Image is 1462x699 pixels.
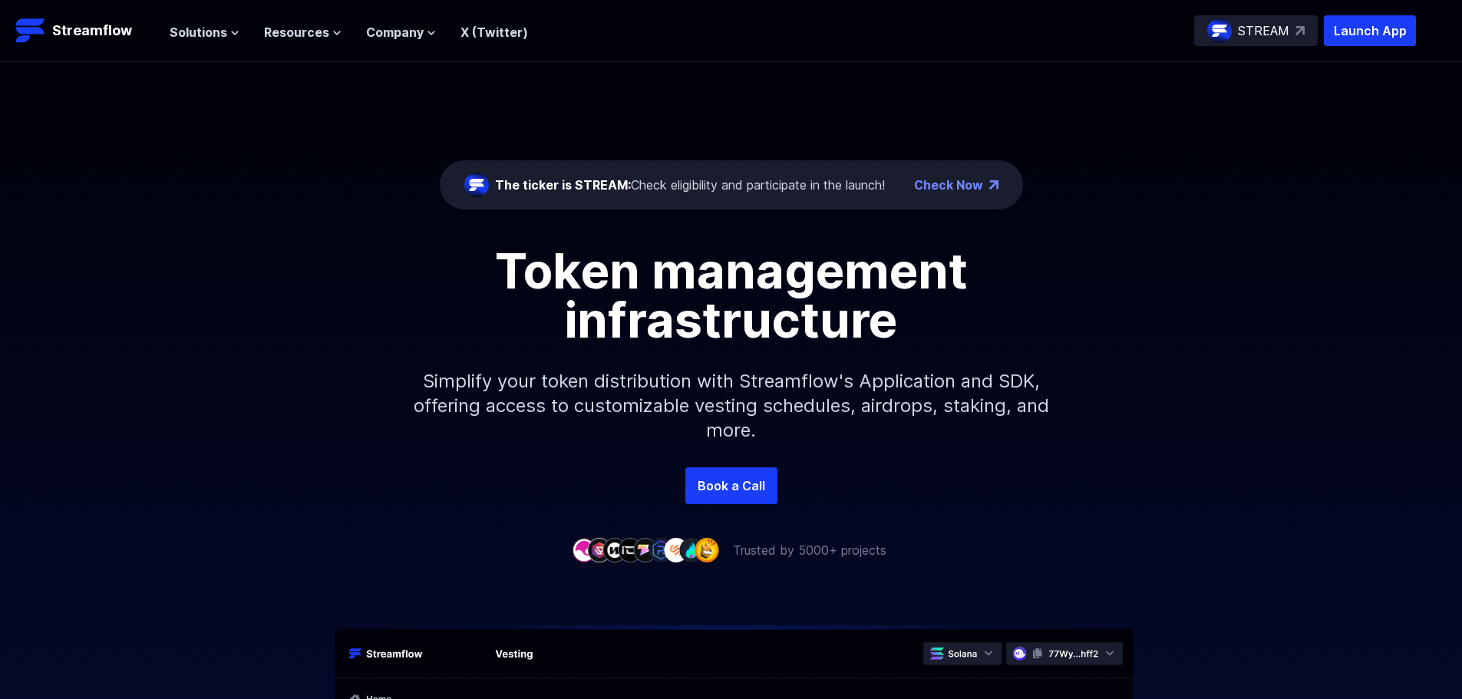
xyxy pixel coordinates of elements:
[495,177,631,193] span: The ticker is STREAM:
[648,538,673,562] img: company-6
[386,246,1077,345] h1: Token management infrastructure
[633,538,658,562] img: company-5
[572,538,596,562] img: company-1
[401,345,1061,467] p: Simplify your token distribution with Streamflow's Application and SDK, offering access to custom...
[685,467,777,504] a: Book a Call
[664,538,688,562] img: company-7
[733,541,886,559] p: Trusted by 5000+ projects
[989,180,998,190] img: top-right-arrow.png
[679,538,704,562] img: company-8
[618,538,642,562] img: company-4
[1194,15,1318,46] a: STREAM
[1295,26,1305,35] img: top-right-arrow.svg
[695,538,719,562] img: company-9
[366,23,436,41] button: Company
[1207,18,1232,43] img: streamflow-logo-circle.png
[495,176,885,194] div: Check eligibility and participate in the launch!
[1238,21,1289,40] p: STREAM
[464,173,489,197] img: streamflow-logo-circle.png
[1324,15,1416,46] button: Launch App
[602,538,627,562] img: company-3
[170,23,239,41] button: Solutions
[15,15,46,46] img: Streamflow Logo
[366,23,424,41] span: Company
[914,176,983,194] a: Check Now
[264,23,342,41] button: Resources
[15,15,154,46] a: Streamflow
[52,20,132,41] p: Streamflow
[170,23,227,41] span: Solutions
[264,23,329,41] span: Resources
[587,538,612,562] img: company-2
[460,25,528,40] a: X (Twitter)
